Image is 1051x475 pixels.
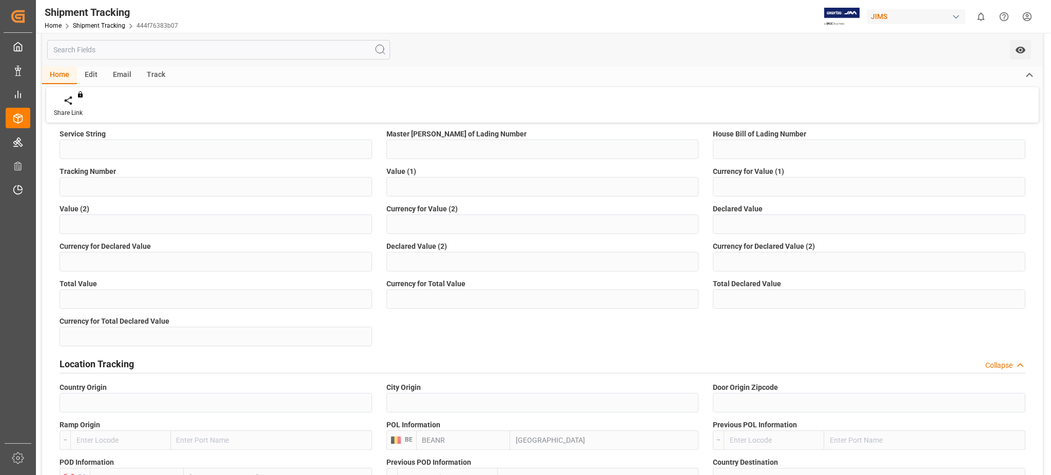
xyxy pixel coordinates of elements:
[867,7,969,26] button: JIMS
[105,67,139,84] div: Email
[824,430,1025,450] input: Enter Port Name
[713,279,781,289] span: Total Declared Value
[724,430,824,450] input: Enter Locode
[510,430,698,450] input: Enter Port Name
[992,5,1016,28] button: Help Center
[60,279,97,289] span: Total Value
[386,166,416,177] span: Value (1)
[867,9,965,24] div: JIMS
[60,204,89,214] span: Value (2)
[60,316,169,327] span: Currency for Total Declared Value
[60,357,134,371] h2: Location Tracking
[824,8,860,26] img: Exertis%20JAM%20-%20Email%20Logo.jpg_1722504956.jpg
[713,382,778,393] span: Door Origin Zipcode
[713,204,763,214] span: Declared Value
[386,457,471,468] span: Previous POD Information
[713,457,778,468] span: Country Destination
[60,420,100,430] span: Ramp Origin
[60,382,107,393] span: Country Origin
[713,166,784,177] span: Currency for Value (1)
[42,67,77,84] div: Home
[416,430,511,450] input: Enter Locode
[139,67,173,84] div: Track
[969,5,992,28] button: show 0 new notifications
[713,241,815,252] span: Currency for Declared Value (2)
[73,22,125,29] a: Shipment Tracking
[985,360,1013,371] div: Collapse
[47,40,390,60] input: Search Fields
[171,430,372,450] input: Enter Port Name
[386,241,447,252] span: Declared Value (2)
[60,457,114,468] span: POD Information
[77,67,105,84] div: Edit
[386,279,465,289] span: Currency for Total Value
[60,166,116,177] span: Tracking Number
[713,129,806,140] span: House Bill of Lading Number
[713,420,797,430] span: Previous POL Information
[386,382,421,393] span: City Origin
[386,204,458,214] span: Currency for Value (2)
[386,420,440,430] span: POL Information
[386,129,527,140] span: Master [PERSON_NAME] of Lading Number
[60,129,106,140] span: Service String
[45,5,178,20] div: Shipment Tracking
[70,430,171,450] input: Enter Locode
[1010,40,1031,60] button: open menu
[45,22,62,29] a: Home
[60,241,151,252] span: Currency for Declared Value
